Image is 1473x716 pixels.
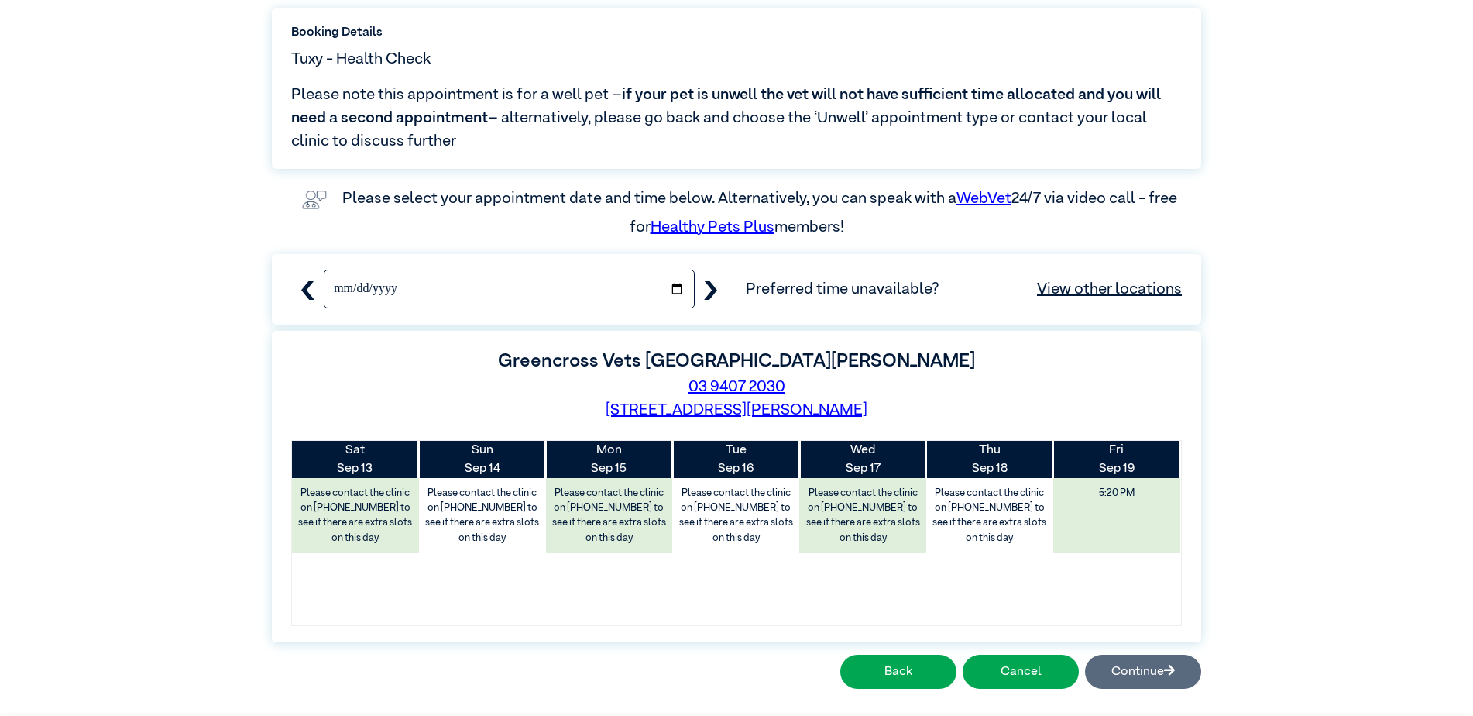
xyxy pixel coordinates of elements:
label: Please contact the clinic on [PHONE_NUMBER] to see if there are extra slots on this day [548,482,671,549]
span: Please note this appointment is for a well pet – – alternatively, please go back and choose the ‘... [291,83,1182,153]
span: 5:20 PM [1059,482,1175,504]
img: vet [296,184,333,215]
label: Booking Details [291,23,1182,42]
th: Sep 15 [546,441,673,478]
span: Tuxy - Health Check [291,47,431,71]
label: Please contact the clinic on [PHONE_NUMBER] to see if there are extra slots on this day [294,482,417,549]
th: Sep 17 [799,441,926,478]
a: [STREET_ADDRESS][PERSON_NAME] [606,402,867,418]
button: Cancel [963,655,1079,689]
th: Sep 16 [672,441,799,478]
label: Please contact the clinic on [PHONE_NUMBER] to see if there are extra slots on this day [674,482,798,549]
a: View other locations [1037,277,1182,301]
label: Please contact the clinic on [PHONE_NUMBER] to see if there are extra slots on this day [801,482,925,549]
a: 03 9407 2030 [688,379,785,394]
label: Please contact the clinic on [PHONE_NUMBER] to see if there are extra slots on this day [928,482,1052,549]
th: Sep 14 [419,441,546,478]
a: Healthy Pets Plus [651,219,774,235]
th: Sep 13 [292,441,419,478]
label: Please select your appointment date and time below. Alternatively, you can speak with a 24/7 via ... [342,191,1180,234]
th: Sep 18 [926,441,1053,478]
button: Back [840,655,956,689]
span: Preferred time unavailable? [746,277,1182,301]
label: Please contact the clinic on [PHONE_NUMBER] to see if there are extra slots on this day [421,482,544,549]
label: Greencross Vets [GEOGRAPHIC_DATA][PERSON_NAME] [498,352,975,370]
a: WebVet [956,191,1011,206]
th: Sep 19 [1053,441,1180,478]
span: if your pet is unwell the vet will not have sufficient time allocated and you will need a second ... [291,87,1161,126]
